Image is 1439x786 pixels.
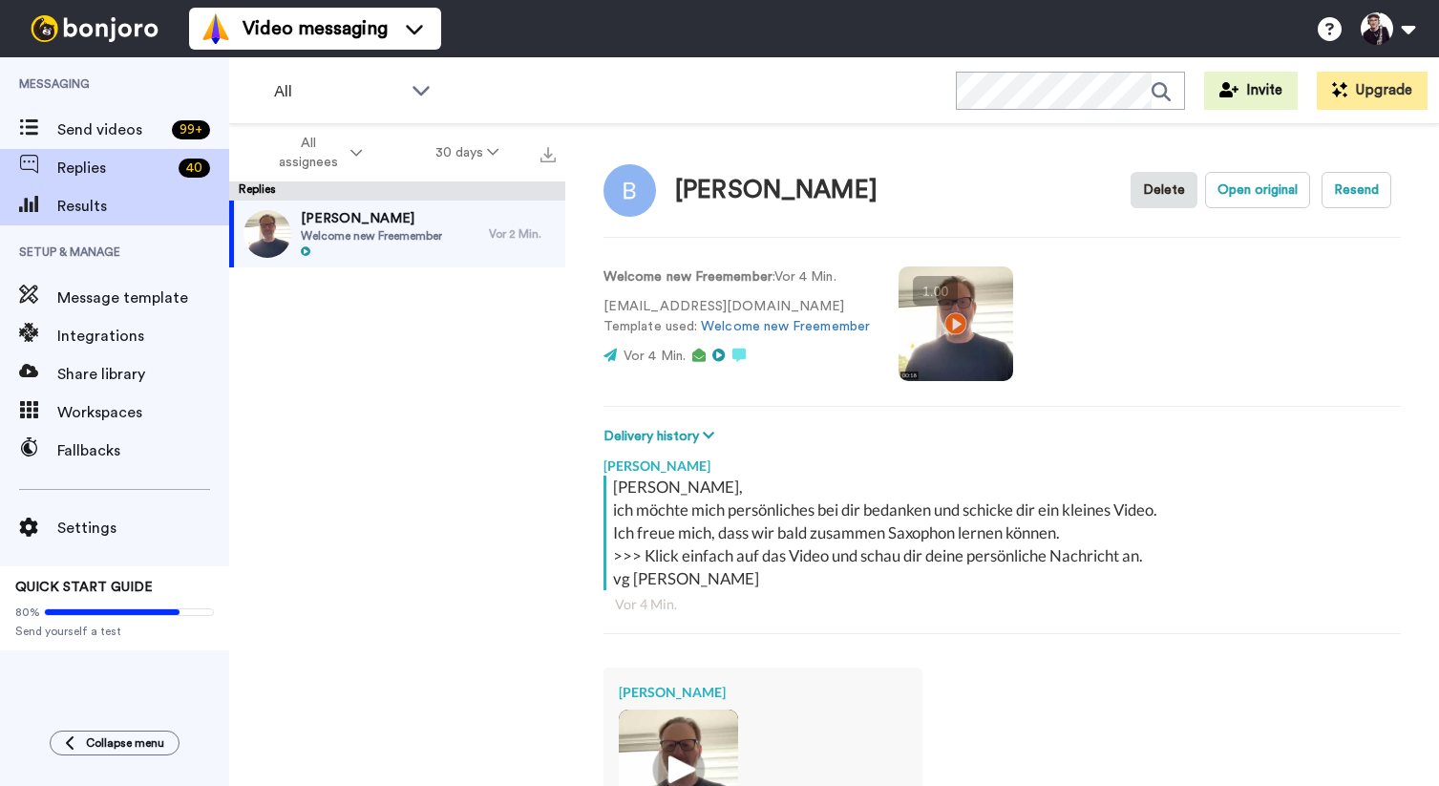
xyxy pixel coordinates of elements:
button: Resend [1322,172,1391,208]
span: Send videos [57,118,164,141]
div: 99 + [172,120,210,139]
div: [PERSON_NAME], ich möchte mich persönliches bei dir bedanken und schicke dir ein kleines Video. I... [613,476,1396,590]
div: 40 [179,159,210,178]
span: Video messaging [243,15,388,42]
span: Welcome new Freemember [301,228,442,244]
button: Delete [1131,172,1197,208]
span: All [274,80,402,103]
span: Vor 4 Min. [624,350,686,363]
img: vm-color.svg [201,13,231,44]
button: Collapse menu [50,731,180,755]
span: Integrations [57,325,229,348]
div: [PERSON_NAME] [675,177,878,204]
div: [PERSON_NAME] [619,683,907,702]
img: bj-logo-header-white.svg [23,15,166,42]
span: Share library [57,363,229,386]
p: : Vor 4 Min. [603,267,870,287]
span: Settings [57,517,229,540]
span: Workspaces [57,401,229,424]
span: Collapse menu [86,735,164,751]
div: Vor 4 Min. [615,595,1389,614]
span: Replies [57,157,171,180]
span: Send yourself a test [15,624,214,639]
span: Message template [57,287,229,309]
span: 80% [15,605,40,620]
div: Vor 2 Min. [489,226,556,242]
p: [EMAIL_ADDRESS][DOMAIN_NAME] Template used: [603,297,870,337]
button: Open original [1205,172,1310,208]
span: All assignees [269,134,347,172]
div: Replies [229,181,565,201]
img: Image of Berndo [603,164,656,217]
button: Invite [1204,72,1298,110]
strong: Welcome new Freemember [603,270,772,284]
img: export.svg [540,147,556,162]
span: [PERSON_NAME] [301,209,442,228]
div: [PERSON_NAME] [603,447,1401,476]
span: QUICK START GUIDE [15,581,153,594]
button: Export all results that match these filters now. [535,138,561,167]
button: Delivery history [603,426,720,447]
a: Welcome new Freemember [701,320,870,333]
button: Upgrade [1317,72,1428,110]
button: All assignees [233,126,399,180]
button: 30 days [399,136,536,170]
span: Results [57,195,229,218]
a: [PERSON_NAME]Welcome new FreememberVor 2 Min. [229,201,565,267]
span: Fallbacks [57,439,229,462]
img: 3404d27f-fd1d-45bf-816f-d6ff845bbe6a-thumb.jpg [243,210,291,258]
